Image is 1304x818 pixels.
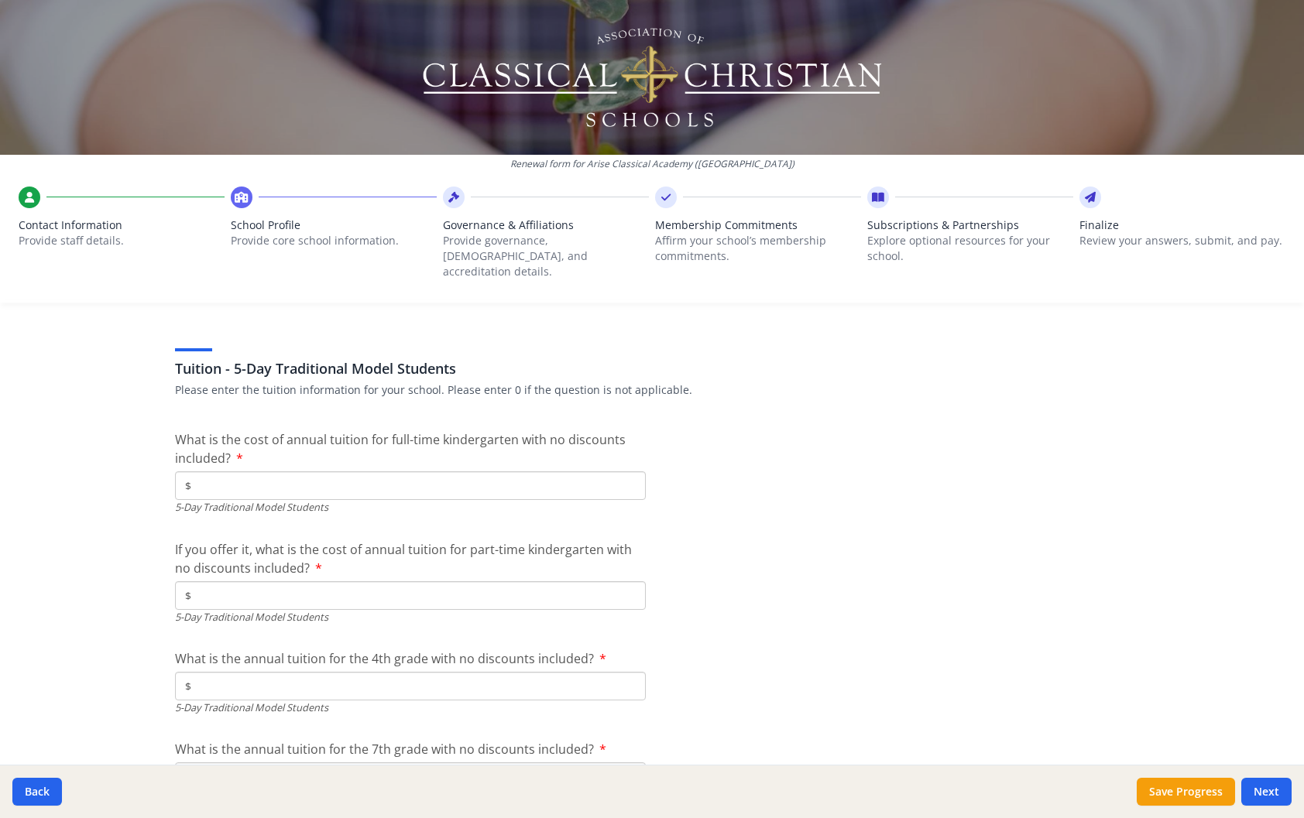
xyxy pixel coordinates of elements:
p: Please enter the tuition information for your school. Please enter 0 if the question is not appli... [175,382,1129,398]
span: What is the annual tuition for the 7th grade with no discounts included? [175,741,594,758]
div: 5-Day Traditional Model Students [175,500,646,515]
span: School Profile [231,217,437,233]
span: Governance & Affiliations [443,217,649,233]
span: What is the annual tuition for the 4th grade with no discounts included? [175,650,594,667]
div: 5-Day Traditional Model Students [175,700,646,715]
button: Next [1241,778,1292,806]
button: Back [12,778,62,806]
p: Review your answers, submit, and pay. [1079,233,1285,248]
img: Logo [420,23,884,132]
span: Contact Information [19,217,225,233]
h3: Tuition - 5-Day Traditional Model Students [175,358,1129,379]
p: Provide staff details. [19,233,225,248]
span: Finalize [1079,217,1285,233]
p: Affirm your school’s membership commitments. [655,233,861,264]
p: Provide core school information. [231,233,437,248]
button: Save Progress [1137,778,1235,806]
span: Membership Commitments [655,217,861,233]
span: Subscriptions & Partnerships [867,217,1073,233]
p: Provide governance, [DEMOGRAPHIC_DATA], and accreditation details. [443,233,649,279]
span: What is the cost of annual tuition for full-time kindergarten with no discounts included? [175,431,626,467]
p: Explore optional resources for your school. [867,233,1073,264]
span: If you offer it, what is the cost of annual tuition for part-time kindergarten with no discounts ... [175,541,632,577]
div: 5-Day Traditional Model Students [175,610,646,625]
